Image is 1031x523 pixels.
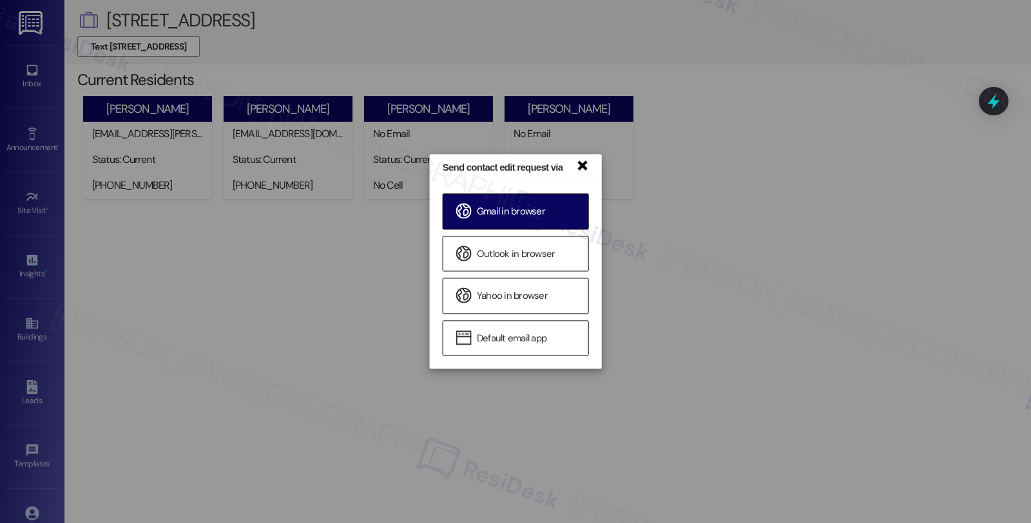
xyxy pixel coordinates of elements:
a: Outlook in browser [443,236,589,271]
span: Yahoo in browser [477,290,548,303]
a: Yahoo in browser [443,278,589,314]
span: Outlook in browser [477,247,555,261]
a: Default email app [443,320,589,356]
span: Gmail in browser [477,205,545,219]
span: Default email app [477,332,546,345]
a: Gmail in browser [443,194,589,229]
a: × [575,158,588,171]
div: Send contact edit request via [443,160,563,174]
